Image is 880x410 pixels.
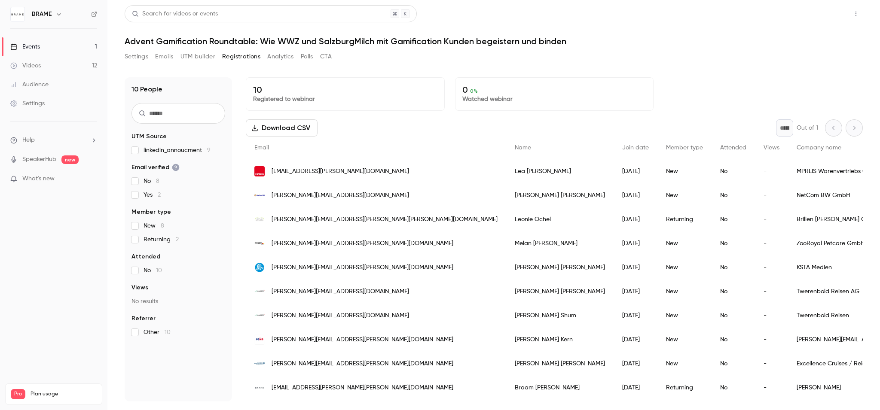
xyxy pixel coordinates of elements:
div: Search for videos or events [132,9,218,18]
div: [DATE] [614,159,657,183]
p: Out of 1 [797,124,818,132]
span: Referrer [131,314,156,323]
span: [EMAIL_ADDRESS][PERSON_NAME][PERSON_NAME][DOMAIN_NAME] [272,383,453,392]
span: Email [254,145,269,151]
p: 10 [253,85,437,95]
div: New [657,304,712,328]
div: No [712,352,755,376]
div: New [657,255,712,279]
button: Download CSV [246,119,318,137]
button: Settings [125,50,148,64]
span: [PERSON_NAME][EMAIL_ADDRESS][DOMAIN_NAME] [272,287,409,296]
div: New [657,279,712,304]
span: [PERSON_NAME][EMAIL_ADDRESS][PERSON_NAME][PERSON_NAME][DOMAIN_NAME] [272,215,498,224]
div: [DATE] [614,328,657,352]
div: No [712,328,755,352]
div: Events [10,43,40,51]
div: No [712,159,755,183]
span: 10 [156,267,162,273]
div: - [755,183,788,207]
button: Registrations [222,50,260,64]
p: Watched webinar [462,95,647,103]
span: Views [764,145,779,151]
div: [PERSON_NAME] [PERSON_NAME] [506,279,614,304]
div: [DATE] [614,304,657,328]
span: [PERSON_NAME][EMAIL_ADDRESS][DOMAIN_NAME] [272,311,409,320]
span: linkedin_annoucment [144,146,211,155]
div: Returning [657,207,712,231]
div: [DATE] [614,279,657,304]
span: Email verified [131,163,180,172]
span: Yes [144,191,161,199]
img: twerenbold.ch [254,286,265,297]
p: No results [131,297,225,306]
span: 8 [161,223,164,229]
div: Melan [PERSON_NAME] [506,231,614,255]
div: - [755,207,788,231]
img: reka.ch [254,334,265,345]
h1: 10 People [131,84,162,94]
div: - [755,352,788,376]
h1: Advent Gamification Roundtable: Wie WWZ und SalzburgMilch mit Gamification Kunden begeistern und ... [125,36,863,46]
button: Analytics [267,50,294,64]
div: No [712,231,755,255]
div: - [755,159,788,183]
img: rottler.de [254,214,265,225]
img: BRAME [11,7,24,21]
img: netcom-bw.de [254,190,265,200]
div: Settings [10,99,45,108]
span: [PERSON_NAME][EMAIL_ADDRESS][PERSON_NAME][DOMAIN_NAME] [272,335,453,344]
div: Audience [10,80,49,89]
div: [PERSON_NAME] [PERSON_NAME] [506,255,614,279]
img: twerenbold.ch [254,310,265,321]
div: [DATE] [614,183,657,207]
iframe: Noticeable Trigger [87,175,97,183]
span: No [144,177,159,185]
div: No [712,183,755,207]
img: mpreis.at [254,166,265,176]
div: - [755,328,788,352]
div: No [712,279,755,304]
span: Company name [797,145,841,151]
div: Returning [657,376,712,400]
li: help-dropdown-opener [10,136,97,145]
span: 8 [156,178,159,184]
span: Member type [131,208,171,216]
span: [PERSON_NAME][EMAIL_ADDRESS][PERSON_NAME][DOMAIN_NAME] [272,239,453,248]
div: Braam [PERSON_NAME] [506,376,614,400]
span: [EMAIL_ADDRESS][PERSON_NAME][DOMAIN_NAME] [272,167,409,176]
span: 0 % [470,88,478,94]
div: [PERSON_NAME] [PERSON_NAME] [506,352,614,376]
span: Other [144,328,171,337]
span: Views [131,283,148,292]
div: [DATE] [614,207,657,231]
section: facet-groups [131,132,225,337]
span: 2 [176,237,179,243]
div: New [657,159,712,183]
span: [PERSON_NAME][EMAIL_ADDRESS][PERSON_NAME][DOMAIN_NAME] [272,263,453,272]
button: Polls [301,50,313,64]
div: - [755,255,788,279]
span: New [144,222,164,230]
div: No [712,255,755,279]
div: No [712,304,755,328]
p: Registered to webinar [253,95,437,103]
div: [PERSON_NAME] Kern [506,328,614,352]
div: New [657,231,712,255]
div: [DATE] [614,352,657,376]
div: - [755,376,788,400]
span: 2 [158,192,161,198]
div: New [657,352,712,376]
span: Pro [11,389,25,399]
div: No [712,376,755,400]
div: [PERSON_NAME] [PERSON_NAME] [506,183,614,207]
span: 10 [165,329,171,335]
div: [DATE] [614,255,657,279]
span: Attended [720,145,746,151]
span: UTM Source [131,132,167,141]
span: Join date [622,145,649,151]
button: UTM builder [180,50,215,64]
div: Lea [PERSON_NAME] [506,159,614,183]
span: Name [515,145,531,151]
h6: BRAME [32,10,52,18]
